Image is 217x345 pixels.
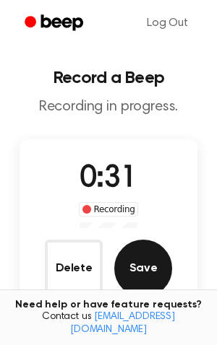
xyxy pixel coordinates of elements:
button: Delete Audio Record [45,240,103,297]
div: Recording [79,202,139,217]
span: 0:31 [80,164,137,194]
button: Save Audio Record [114,240,172,297]
a: Log Out [132,6,203,40]
p: Recording in progress. [12,98,205,116]
span: Contact us [9,311,208,336]
h1: Record a Beep [12,69,205,87]
a: [EMAIL_ADDRESS][DOMAIN_NAME] [70,312,175,335]
a: Beep [14,9,96,38]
